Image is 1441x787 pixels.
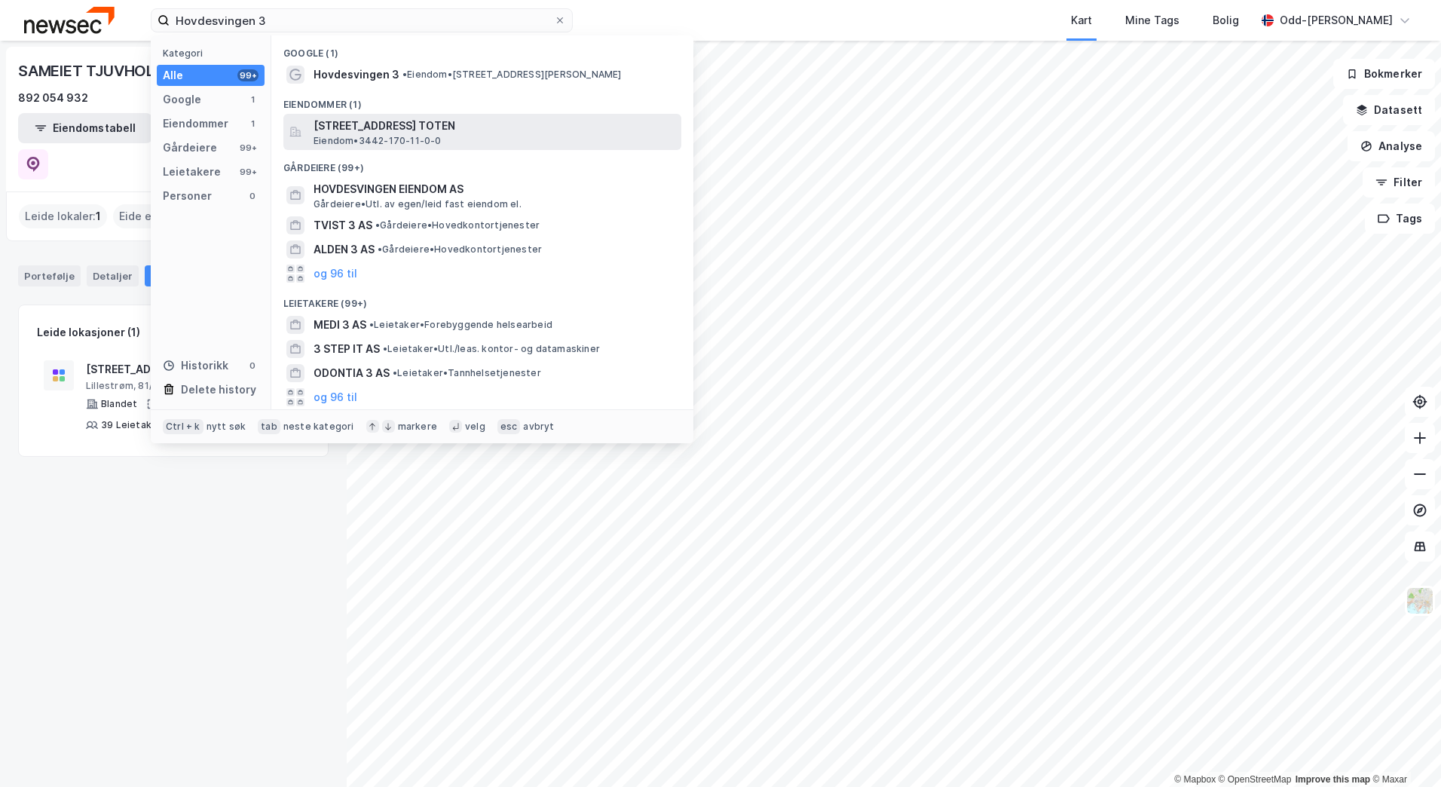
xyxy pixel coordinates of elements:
[1219,774,1292,785] a: OpenStreetMap
[37,323,140,341] div: Leide lokasjoner (1)
[96,207,101,225] span: 1
[314,265,357,283] button: og 96 til
[497,419,521,434] div: esc
[314,135,442,147] span: Eiendom • 3442-170-11-0-0
[163,163,221,181] div: Leietakere
[1363,167,1435,198] button: Filter
[163,139,217,157] div: Gårdeiere
[163,115,228,133] div: Eiendommer
[24,7,115,33] img: newsec-logo.f6e21ccffca1b3a03d2d.png
[1213,11,1239,29] div: Bolig
[375,219,380,231] span: •
[1125,11,1179,29] div: Mine Tags
[18,113,152,143] button: Eiendomstabell
[101,419,168,431] div: 39 Leietakere
[1333,59,1435,89] button: Bokmerker
[163,187,212,205] div: Personer
[314,316,366,334] span: MEDI 3 AS
[314,66,399,84] span: Hovdesvingen 3
[383,343,387,354] span: •
[113,204,228,228] div: Eide eiendommer :
[86,380,303,392] div: Lillestrøm, 81/2477
[145,265,239,286] div: Leide lokaler
[163,419,203,434] div: Ctrl + k
[402,69,622,81] span: Eiendom • [STREET_ADDRESS][PERSON_NAME]
[87,265,139,286] div: Detaljer
[237,142,259,154] div: 99+
[393,367,397,378] span: •
[181,381,256,399] div: Delete history
[398,421,437,433] div: markere
[271,35,693,63] div: Google (1)
[271,87,693,114] div: Eiendommer (1)
[1174,774,1216,785] a: Mapbox
[1348,131,1435,161] button: Analyse
[523,421,554,433] div: avbryt
[207,421,246,433] div: nytt søk
[378,243,382,255] span: •
[465,421,485,433] div: velg
[402,69,407,80] span: •
[101,398,137,410] div: Blandet
[369,319,374,330] span: •
[314,180,675,198] span: HOVDESVINGEN EIENDOM AS
[18,265,81,286] div: Portefølje
[1365,204,1435,234] button: Tags
[314,216,372,234] span: TVIST 3 AS
[1296,774,1370,785] a: Improve this map
[246,190,259,202] div: 0
[375,219,540,231] span: Gårdeiere • Hovedkontortjenester
[163,357,228,375] div: Historikk
[271,150,693,177] div: Gårdeiere (99+)
[237,69,259,81] div: 99+
[246,93,259,106] div: 1
[383,343,600,355] span: Leietaker • Utl./leas. kontor- og datamaskiner
[246,118,259,130] div: 1
[246,360,259,372] div: 0
[237,166,259,178] div: 99+
[314,198,522,210] span: Gårdeiere • Utl. av egen/leid fast eiendom el.
[314,364,390,382] span: ODONTIA 3 AS
[314,340,380,358] span: 3 STEP IT AS
[393,367,541,379] span: Leietaker • Tannhelsetjenester
[86,360,303,378] div: [STREET_ADDRESS]
[258,419,280,434] div: tab
[163,47,265,59] div: Kategori
[163,66,183,84] div: Alle
[18,89,88,107] div: 892 054 932
[369,319,552,331] span: Leietaker • Forebyggende helsearbeid
[1406,586,1434,615] img: Z
[314,388,357,406] button: og 96 til
[170,9,554,32] input: Søk på adresse, matrikkel, gårdeiere, leietakere eller personer
[1280,11,1393,29] div: Odd-[PERSON_NAME]
[163,90,201,109] div: Google
[314,240,375,259] span: ALDEN 3 AS
[18,59,259,83] div: SAMEIET TJUVHOLMEN ALLÉ 4-6
[271,286,693,313] div: Leietakere (99+)
[283,421,354,433] div: neste kategori
[1071,11,1092,29] div: Kart
[1366,715,1441,787] div: Kontrollprogram for chat
[1343,95,1435,125] button: Datasett
[1366,715,1441,787] iframe: Chat Widget
[378,243,542,256] span: Gårdeiere • Hovedkontortjenester
[19,204,107,228] div: Leide lokaler :
[314,117,675,135] span: [STREET_ADDRESS] TOTEN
